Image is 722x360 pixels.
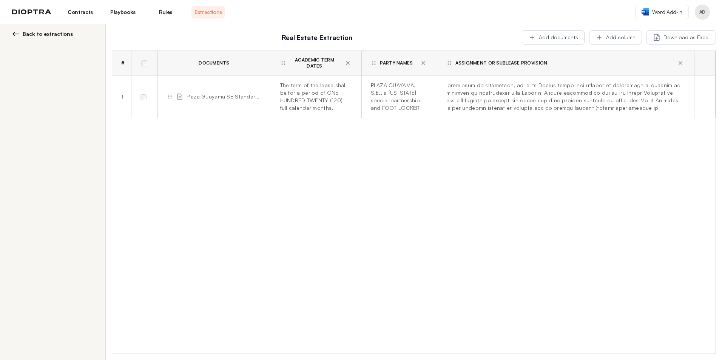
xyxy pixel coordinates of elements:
span: Assignment Or Sublease Provision [455,60,548,66]
a: Rules [149,6,182,18]
h2: Real Estate Extraction [116,32,517,43]
th: Documents [157,51,271,75]
button: Delete column [419,58,428,68]
a: Extractions [191,6,225,18]
img: left arrow [12,30,20,38]
button: Download as Excel [646,30,716,45]
img: logo [12,9,51,15]
span: Party Names [380,60,413,66]
th: # [112,51,131,75]
button: Back to extractions [12,30,96,38]
div: loremipsum do sitametcon, adi elits Doeius tempo inci utlabor et doloremagn aliquaenim ad minimve... [446,82,682,112]
span: Plaza Guayama SE Standard Retail Space Lease with Foot Locker Re(51700475.2).docx [187,93,262,100]
button: Delete column [676,58,685,68]
button: Delete column [343,58,352,68]
a: Playbooks [106,6,140,18]
div: PLAZA GUAYAMA, S.E., a [US_STATE] special partnership and FOOT LOCKER RETAIL, INC., a [US_STATE] ... [371,82,425,112]
span: Back to extractions [23,30,73,38]
td: 1 [112,75,131,118]
a: Contracts [63,6,97,18]
img: word [642,8,649,15]
button: Add column [589,30,642,45]
button: Profile menu [695,5,710,20]
span: Word Add-in [652,8,682,16]
a: Word Add-in [635,5,689,19]
span: Academic Term Dates [289,57,340,69]
button: Add documents [522,30,585,45]
div: The term of the lease shall be for a period of ONE HUNDRED TWENTY (120) full calendar months, com... [280,82,349,112]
